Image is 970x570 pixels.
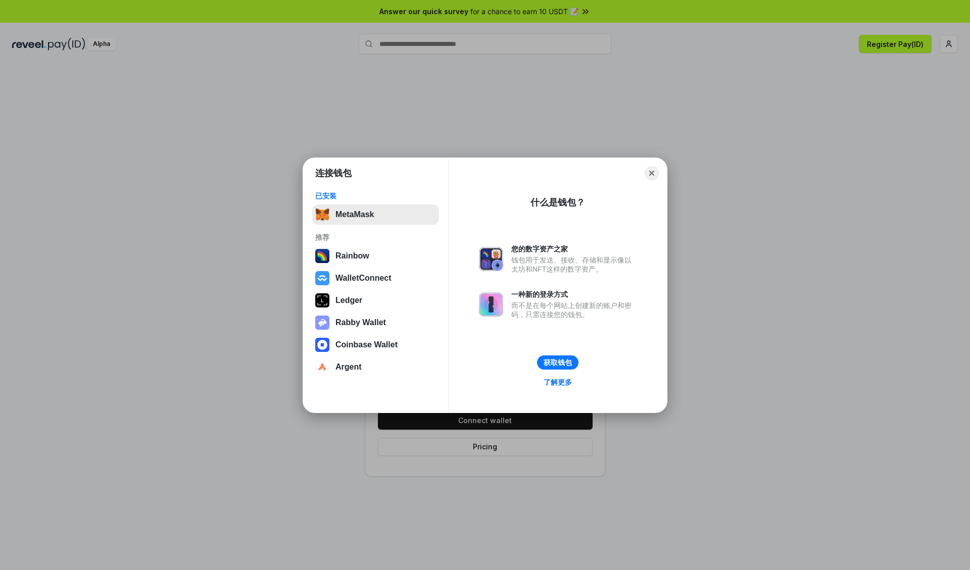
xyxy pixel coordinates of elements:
[312,313,439,333] button: Rabby Wallet
[530,196,585,209] div: 什么是钱包？
[511,290,637,299] div: 一种新的登录方式
[479,247,503,271] img: svg+xml,%3Csvg%20xmlns%3D%22http%3A%2F%2Fwww.w3.org%2F2000%2Fsvg%22%20fill%3D%22none%22%20viewBox...
[511,255,637,274] div: 钱包用于发送、接收、存储和显示像以太坊和NFT这样的数字资产。
[312,357,439,377] button: Argent
[335,210,374,219] div: MetaMask
[315,271,329,285] img: svg+xml,%3Csvg%20width%3D%2228%22%20height%3D%2228%22%20viewBox%3D%220%200%2028%2028%22%20fill%3D...
[315,233,436,242] div: 推荐
[335,340,398,349] div: Coinbase Wallet
[479,292,503,317] img: svg+xml,%3Csvg%20xmlns%3D%22http%3A%2F%2Fwww.w3.org%2F2000%2Fsvg%22%20fill%3D%22none%22%20viewBox...
[335,318,386,327] div: Rabby Wallet
[312,268,439,288] button: WalletConnect
[315,167,352,179] h1: 连接钱包
[312,335,439,355] button: Coinbase Wallet
[315,338,329,352] img: svg+xml,%3Csvg%20width%3D%2228%22%20height%3D%2228%22%20viewBox%3D%220%200%2028%2028%22%20fill%3D...
[511,244,637,253] div: 您的数字资产之家
[312,204,439,225] button: MetaMask
[315,208,329,222] img: svg+xml,%3Csvg%20fill%3D%22none%22%20height%3D%2233%22%20viewBox%3D%220%200%2035%2033%22%20width%...
[335,274,392,283] div: WalletConnect
[544,378,572,387] div: 了解更多
[315,249,329,263] img: svg+xml,%3Csvg%20width%3D%22120%22%20height%3D%22120%22%20viewBox%3D%220%200%20120%20120%22%20fil...
[538,376,578,389] a: 了解更多
[537,355,578,370] button: 获取钱包
[315,293,329,307] img: svg+xml,%3Csvg%20xmlns%3D%22http%3A%2F%2Fwww.w3.org%2F2000%2Fsvg%22%20width%3D%2228%22%20height%3...
[511,301,637,319] div: 而不是在每个网站上创建新的账户和密码，只需连接您的钱包。
[315,360,329,374] img: svg+xml,%3Csvg%20width%3D%2228%22%20height%3D%2228%22%20viewBox%3D%220%200%2028%2028%22%20fill%3D...
[315,316,329,330] img: svg+xml,%3Csvg%20xmlns%3D%22http%3A%2F%2Fwww.w3.org%2F2000%2Fsvg%22%20fill%3D%22none%22%20viewBox...
[312,290,439,310] button: Ledger
[315,191,436,200] div: 已安装
[335,362,362,372] div: Argent
[335,251,369,261] div: Rainbow
[544,358,572,367] div: 获取钱包
[335,296,362,305] div: Ledger
[645,166,659,180] button: Close
[312,246,439,266] button: Rainbow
